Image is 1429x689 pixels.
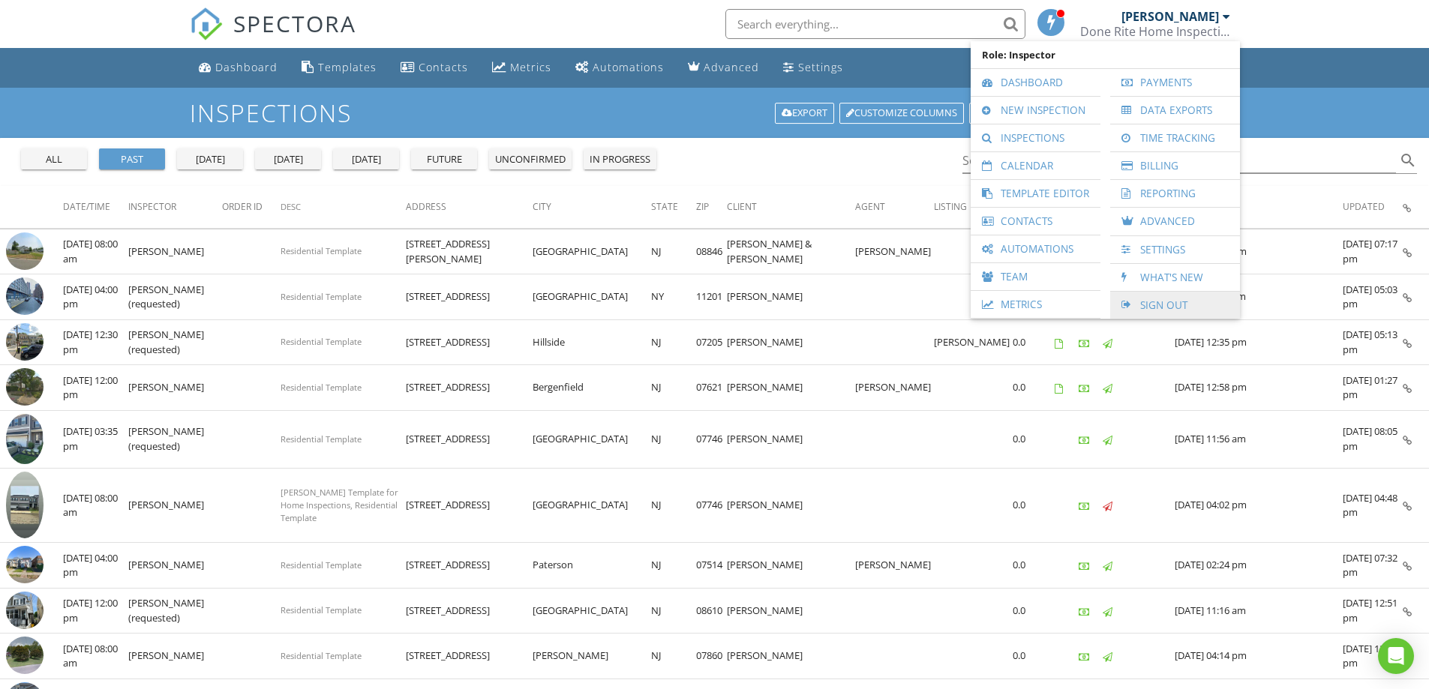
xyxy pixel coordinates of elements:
[128,634,222,679] td: [PERSON_NAME]
[1175,410,1343,468] td: [DATE] 11:56 am
[1013,469,1055,543] td: 0.0
[406,186,532,228] th: Address: Not sorted.
[255,148,321,169] button: [DATE]
[969,103,1101,124] a: Undelete inspections
[855,200,885,213] span: Agent
[281,559,362,571] span: Residential Template
[417,152,471,167] div: future
[1118,69,1232,96] a: Payments
[1118,264,1232,291] a: What's New
[696,229,727,274] td: 08846
[725,9,1025,39] input: Search everything...
[1118,152,1232,179] a: Billing
[855,186,934,228] th: Agent: Not sorted.
[406,319,532,365] td: [STREET_ADDRESS]
[6,277,44,315] img: 9343786%2Fcover_photos%2FOl4XIbNYSfviowZBVvOu%2Fsmall.jpeg
[1343,543,1403,589] td: [DATE] 07:32 pm
[128,186,222,228] th: Inspector: Not sorted.
[798,60,843,74] div: Settings
[406,588,532,634] td: [STREET_ADDRESS]
[651,274,696,320] td: NY
[1175,365,1343,411] td: [DATE] 12:58 pm
[978,152,1093,179] a: Calendar
[651,634,696,679] td: NJ
[406,469,532,543] td: [STREET_ADDRESS]
[1013,365,1055,411] td: 0.0
[651,543,696,589] td: NJ
[651,319,696,365] td: NJ
[63,634,128,679] td: [DATE] 08:00 am
[1403,186,1429,228] th: Inspection Details: Not sorted.
[190,100,1240,126] h1: Inspections
[1013,319,1055,365] td: 0.0
[6,546,44,583] img: streetview
[128,200,176,213] span: Inspector
[533,634,652,679] td: [PERSON_NAME]
[696,319,727,365] td: 07205
[593,60,664,74] div: Automations
[281,291,362,302] span: Residential Template
[63,186,128,228] th: Date/Time: Not sorted.
[533,365,652,411] td: Bergenfield
[727,365,855,411] td: [PERSON_NAME]
[333,148,399,169] button: [DATE]
[128,365,222,411] td: [PERSON_NAME]
[934,186,1013,228] th: Listing: Not sorted.
[1343,319,1403,365] td: [DATE] 05:13 pm
[1013,634,1055,679] td: 0.0
[727,588,855,634] td: [PERSON_NAME]
[696,365,727,411] td: 07621
[855,229,934,274] td: [PERSON_NAME]
[281,382,362,393] span: Residential Template
[1175,588,1343,634] td: [DATE] 11:16 am
[1118,124,1232,151] a: Time Tracking
[855,365,934,411] td: [PERSON_NAME]
[63,200,110,213] span: Date/Time
[6,368,44,406] img: 9152641%2Fcover_photos%2FSrwvzDFnRC8kwydHNIJG%2Fsmall.jpeg
[533,200,551,213] span: City
[533,469,652,543] td: [GEOGRAPHIC_DATA]
[590,152,650,167] div: in progress
[63,229,128,274] td: [DATE] 08:00 am
[696,588,727,634] td: 08610
[1118,97,1232,124] a: Data Exports
[651,365,696,411] td: NJ
[962,148,1397,173] input: Search
[696,186,727,228] th: Zip: Not sorted.
[63,410,128,468] td: [DATE] 03:35 pm
[1013,588,1055,634] td: 0.0
[1175,229,1343,274] td: [DATE] 08:17 pm
[651,186,696,228] th: State: Not sorted.
[128,543,222,589] td: [PERSON_NAME]
[651,469,696,543] td: NJ
[190,7,223,40] img: The Best Home Inspection Software - Spectora
[510,60,551,74] div: Metrics
[978,180,1093,207] a: Template Editor
[6,414,44,464] img: 8966021%2Fcover_photos%2FRuHKKpyZPrvRX5im0AMY%2Fsmall.jpeg
[934,319,1013,365] td: [PERSON_NAME]
[1175,319,1343,365] td: [DATE] 12:35 pm
[63,274,128,320] td: [DATE] 04:00 pm
[406,410,532,468] td: [STREET_ADDRESS]
[27,152,81,167] div: all
[696,543,727,589] td: 07514
[775,103,834,124] a: Export
[1343,274,1403,320] td: [DATE] 05:03 pm
[696,200,709,213] span: Zip
[128,274,222,320] td: [PERSON_NAME] (requested)
[727,186,855,228] th: Client: Not sorted.
[978,263,1093,290] a: Team
[1175,469,1343,543] td: [DATE] 04:02 pm
[1343,588,1403,634] td: [DATE] 12:51 pm
[1343,634,1403,679] td: [DATE] 12:13 pm
[406,274,532,320] td: [STREET_ADDRESS]
[533,229,652,274] td: [GEOGRAPHIC_DATA]
[395,54,474,82] a: Contacts
[978,235,1093,262] a: Automations
[651,200,678,213] span: State
[727,634,855,679] td: [PERSON_NAME]
[1343,229,1403,274] td: [DATE] 07:17 pm
[696,274,727,320] td: 11201
[339,152,393,167] div: [DATE]
[63,469,128,543] td: [DATE] 08:00 am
